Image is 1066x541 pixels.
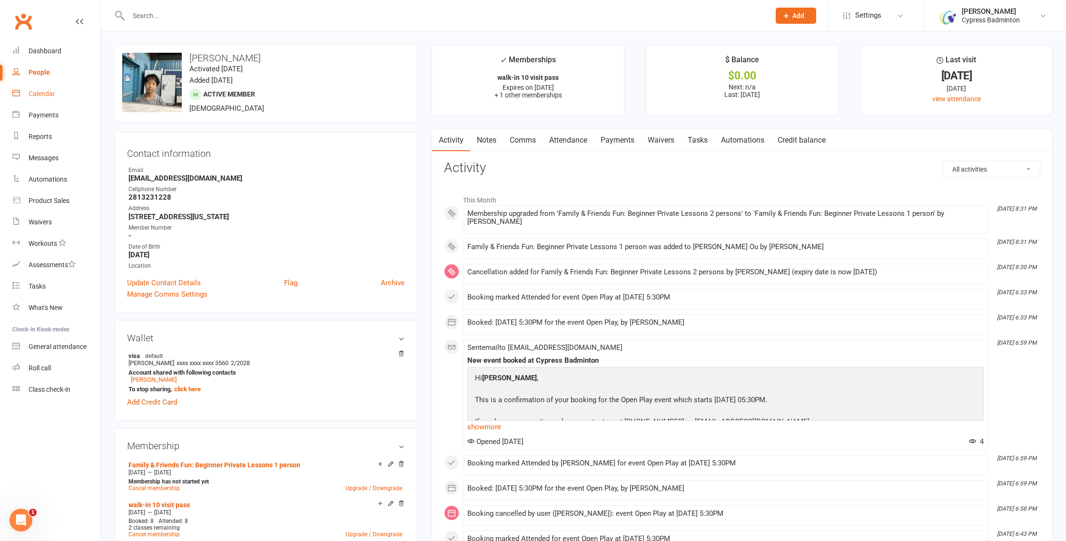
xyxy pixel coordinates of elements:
[725,54,759,71] div: $ Balance
[122,53,409,63] h3: [PERSON_NAME]
[444,190,1040,205] li: This Month
[997,264,1036,270] i: [DATE] 8:30 PM
[962,7,1020,16] div: [PERSON_NAME]
[128,232,405,240] strong: -
[284,277,297,289] a: Flag
[497,74,559,81] strong: walk-in 10 visit pass
[997,455,1036,462] i: [DATE] 6:59 PM
[177,359,228,367] span: xxxx xxxx xxxx 3560
[189,76,233,85] time: Added [DATE]
[127,350,405,394] li: [PERSON_NAME]
[12,62,100,83] a: People
[29,90,55,97] div: Calendar
[473,416,814,430] p: If you have any questions please contact us at [PHONE_NUMBER] or [EMAIL_ADDRESS][DOMAIN_NAME].
[29,175,67,183] div: Automations
[12,254,100,276] a: Assessments
[932,95,981,103] a: view attendance
[127,333,405,343] h3: Wallet
[12,147,100,169] a: Messages
[127,289,207,300] a: Manage Comms Settings
[345,531,402,538] a: Upgrade / Downgrade
[128,261,405,270] div: Location
[128,352,400,359] strong: visa
[126,469,405,476] div: —
[467,459,984,467] div: Booking marked Attended by [PERSON_NAME] for event Open Play at [DATE] 5:30PM
[467,484,984,493] div: Booked: [DATE] 5:30PM for the event Open Play, by [PERSON_NAME]
[128,386,400,393] strong: To stop sharing,
[10,509,32,531] iframe: Intercom live chat
[128,242,405,251] div: Date of Birth
[29,218,52,226] div: Waivers
[12,169,100,190] a: Automations
[855,5,881,26] span: Settings
[467,243,984,251] div: Family & Friends Fun: Beginner Private Lessons 1 person was added to [PERSON_NAME] Ou by [PERSON_...
[29,133,52,140] div: Reports
[997,505,1036,512] i: [DATE] 6:58 PM
[126,9,763,22] input: Search...
[158,518,188,524] span: Attended: 8
[997,239,1036,245] i: [DATE] 8:31 PM
[997,289,1036,296] i: [DATE] 6:33 PM
[128,369,400,376] strong: Account shared with following contacts
[12,40,100,62] a: Dashboard
[29,509,37,516] span: 1
[29,197,69,204] div: Product Sales
[467,357,984,365] div: New event booked at Cypress Badminton
[12,190,100,212] a: Product Sales
[128,185,405,194] div: Cellphone Number
[29,343,87,350] div: General attendance
[154,469,171,476] span: [DATE]
[997,531,1036,537] i: [DATE] 6:43 PM
[681,129,714,151] a: Tasks
[594,129,641,151] a: Payments
[467,319,984,327] div: Booked: [DATE] 5:30PM for the event Open Play, by [PERSON_NAME]
[937,54,976,71] div: Last visit
[776,8,816,24] button: Add
[12,83,100,105] a: Calendar
[470,129,503,151] a: Notes
[12,276,100,297] a: Tasks
[12,297,100,319] a: What's New
[128,469,145,476] span: [DATE]
[473,394,814,408] p: This is a confirmation of your booking for the Open Play event which starts [DATE] 05:30PM.
[131,376,177,383] a: [PERSON_NAME]
[869,83,1044,94] div: [DATE]
[997,205,1036,212] i: [DATE] 8:31 PM
[467,437,523,446] span: Opened [DATE]
[29,68,50,76] div: People
[174,386,201,393] a: click here
[11,10,35,33] a: Clubworx
[128,461,300,469] a: Family & Friends Fun: Beginner Private Lessons 1 person
[128,518,154,524] span: Booked: 8
[997,339,1036,346] i: [DATE] 6:59 PM
[12,336,100,357] a: General attendance kiosk mode
[128,485,180,492] a: Cancel membership
[128,213,405,221] strong: [STREET_ADDRESS][US_STATE]
[154,509,171,516] span: [DATE]
[12,357,100,379] a: Roll call
[503,84,554,91] span: Expires on [DATE]
[997,480,1036,487] i: [DATE] 6:59 PM
[345,485,402,492] a: Upgrade / Downgrade
[938,6,957,25] img: thumb_image1667311610.png
[467,420,984,434] a: show more
[381,277,405,289] a: Archive
[12,105,100,126] a: Payments
[500,56,506,65] i: ✓
[29,111,59,119] div: Payments
[655,71,829,81] div: $0.00
[655,83,829,98] p: Next: n/a Last: [DATE]
[467,293,984,301] div: Booking marked Attended for event Open Play at [DATE] 5:30PM
[127,277,201,289] a: Update Contact Details
[869,71,1044,81] div: [DATE]
[473,372,814,386] p: Hi ,
[127,396,177,408] a: Add Credit Card
[128,501,190,509] a: walk-in 10 visit pass
[29,386,70,393] div: Class check-in
[231,359,250,367] span: 2/2028
[128,531,180,538] a: Cancel membership
[122,53,182,112] img: image1755390588.png
[29,154,59,162] div: Messages
[962,16,1020,24] div: Cypress Badminton
[467,268,984,276] div: Cancellation added for Family & Friends Fun: Beginner Private Lessons 2 persons by [PERSON_NAME] ...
